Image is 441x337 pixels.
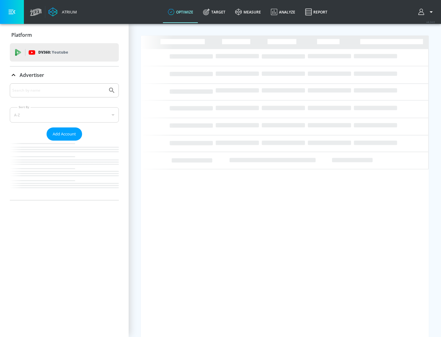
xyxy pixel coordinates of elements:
a: Report [300,1,332,23]
input: Search by name [12,86,105,94]
div: DV360: Youtube [10,43,119,62]
a: Analyze [266,1,300,23]
div: Advertiser [10,83,119,200]
nav: list of Advertiser [10,141,119,200]
p: Advertiser [20,72,44,78]
a: measure [230,1,266,23]
div: A-Z [10,107,119,123]
div: Advertiser [10,66,119,84]
div: Platform [10,26,119,44]
a: Target [198,1,230,23]
div: Atrium [59,9,77,15]
label: Sort By [17,105,31,109]
a: optimize [163,1,198,23]
span: Add Account [53,131,76,138]
button: Add Account [47,127,82,141]
a: Atrium [48,7,77,17]
p: Youtube [52,49,68,55]
p: Platform [11,32,32,38]
p: DV360: [38,49,68,56]
span: v 4.24.0 [426,20,435,24]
